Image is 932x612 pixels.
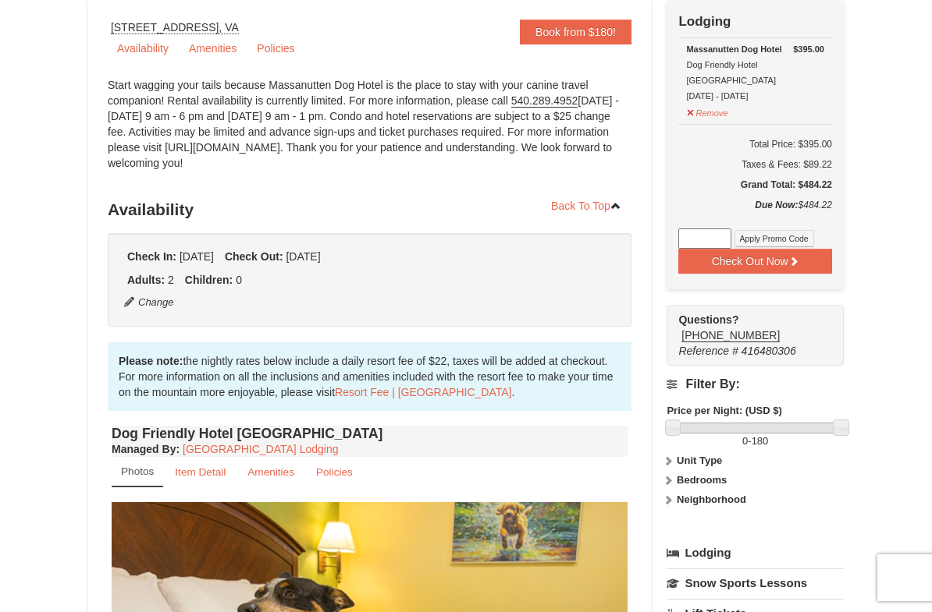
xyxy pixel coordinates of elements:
small: Item Detail [175,466,226,478]
strong: Unit Type [677,455,722,466]
a: Item Detail [165,457,236,487]
strong: Children: [185,274,233,286]
span: [DATE] [180,250,214,263]
strong: Adults: [127,274,165,286]
a: Amenities [180,37,246,60]
span: Reference # [678,345,738,357]
small: Amenities [247,466,294,478]
h3: Availability [108,194,631,225]
button: Apply Promo Code [735,230,814,247]
span: Managed By [112,443,176,455]
button: Change [123,294,175,311]
strong: $395.00 [793,41,824,57]
strong: Bedrooms [677,474,727,486]
span: [DATE] [286,250,320,263]
strong: Massanutten Dog Hotel [686,44,781,54]
button: Remove [686,101,728,121]
a: Lodging [667,539,844,567]
h4: Filter By: [667,377,844,391]
label: - [667,433,844,449]
strong: Check In: [127,250,176,263]
strong: Price per Night: (USD $) [667,405,781,416]
strong: Due Now: [755,200,798,210]
strong: Questions? [678,313,738,326]
h5: Grand Total: $484.22 [678,177,832,193]
span: 2 [168,274,174,286]
span: 0 [236,274,242,286]
div: $484.22 [678,197,832,228]
div: Dog Friendly Hotel [GEOGRAPHIC_DATA] [DATE] - [DATE] [686,41,824,104]
strong: Neighborhood [677,493,746,505]
a: Back To Top [541,194,631,218]
div: Start wagging your tails because Massanutten Dog Hotel is the place to stay with your canine trav... [108,77,631,186]
strong: Check Out: [225,250,283,263]
div: the nightly rates below include a daily resort fee of $22, taxes will be added at checkout. For m... [108,342,631,411]
a: Resort Fee | [GEOGRAPHIC_DATA] [335,386,511,398]
a: Photos [112,457,163,487]
strong: Please note: [119,355,183,367]
a: Policies [247,37,304,60]
h4: Dog Friendly Hotel [GEOGRAPHIC_DATA] [112,426,628,441]
div: Taxes & Fees: $89.22 [678,157,832,172]
span: 180 [752,435,769,447]
span: 416480306 [742,345,796,357]
a: Snow Sports Lessons [667,568,844,597]
a: [GEOGRAPHIC_DATA] Lodging [183,443,338,455]
strong: : [112,443,180,455]
button: Check Out Now [678,249,832,274]
a: Book from $180! [520,19,631,44]
a: Availability [108,37,178,60]
a: Amenities [237,457,304,487]
strong: Lodging [678,14,731,29]
span: 0 [742,435,748,447]
h6: Total Price: $395.00 [678,136,832,152]
small: Photos [121,465,154,477]
small: Policies [316,466,353,478]
a: Policies [306,457,363,487]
